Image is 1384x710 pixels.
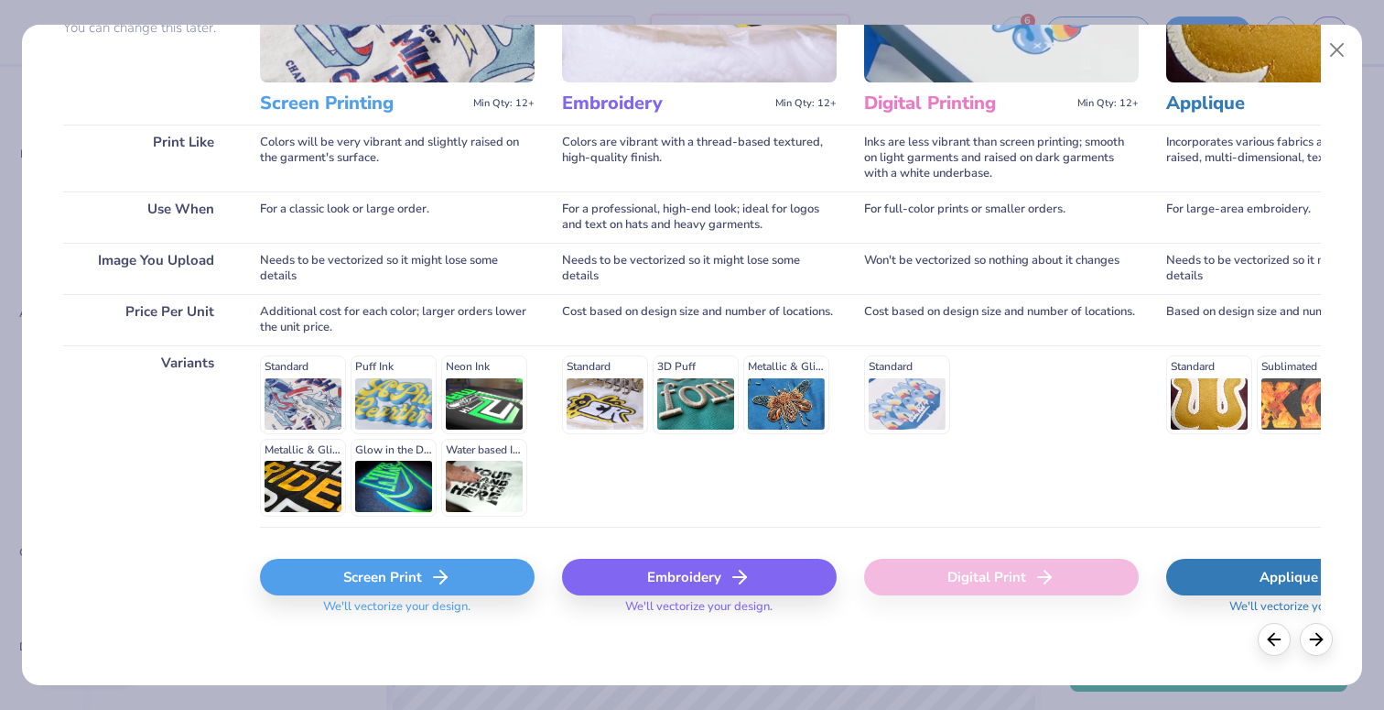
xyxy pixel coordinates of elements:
[260,243,535,294] div: Needs to be vectorized so it might lose some details
[63,243,232,294] div: Image You Upload
[260,125,535,191] div: Colors will be very vibrant and slightly raised on the garment's surface.
[562,125,837,191] div: Colors are vibrant with a thread-based textured, high-quality finish.
[63,294,232,345] div: Price Per Unit
[618,599,780,626] span: We'll vectorize your design.
[864,243,1139,294] div: Won't be vectorized so nothing about it changes
[63,20,232,36] p: You can change this later.
[562,191,837,243] div: For a professional, high-end look; ideal for logos and text on hats and heavy garments.
[1166,92,1372,115] h3: Applique
[775,97,837,110] span: Min Qty: 12+
[260,191,535,243] div: For a classic look or large order.
[562,92,768,115] h3: Embroidery
[864,294,1139,345] div: Cost based on design size and number of locations.
[562,559,837,595] div: Embroidery
[473,97,535,110] span: Min Qty: 12+
[63,345,232,527] div: Variants
[864,191,1139,243] div: For full-color prints or smaller orders.
[864,92,1070,115] h3: Digital Printing
[260,294,535,345] div: Additional cost for each color; larger orders lower the unit price.
[562,294,837,345] div: Cost based on design size and number of locations.
[63,191,232,243] div: Use When
[1320,33,1355,68] button: Close
[1222,599,1384,626] span: We'll vectorize your design.
[864,125,1139,191] div: Inks are less vibrant than screen printing; smooth on light garments and raised on dark garments ...
[316,599,478,626] span: We'll vectorize your design.
[260,559,535,595] div: Screen Print
[63,125,232,191] div: Print Like
[864,559,1139,595] div: Digital Print
[562,243,837,294] div: Needs to be vectorized so it might lose some details
[260,92,466,115] h3: Screen Printing
[1077,97,1139,110] span: Min Qty: 12+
